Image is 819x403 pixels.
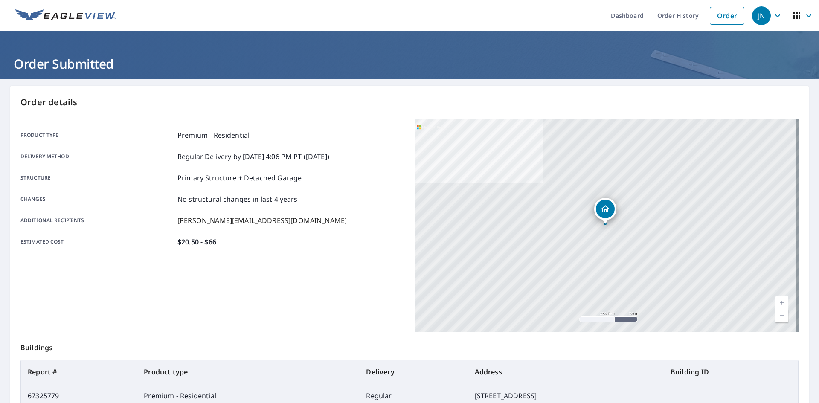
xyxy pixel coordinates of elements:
[21,360,137,384] th: Report #
[664,360,798,384] th: Building ID
[20,130,174,140] p: Product type
[359,360,468,384] th: Delivery
[594,198,616,224] div: Dropped pin, building 1, Residential property, 1611 N Greenbrier St Arlington, VA 22205
[20,237,174,247] p: Estimated cost
[177,173,302,183] p: Primary Structure + Detached Garage
[137,360,359,384] th: Product type
[752,6,771,25] div: JN
[15,9,116,22] img: EV Logo
[20,215,174,226] p: Additional recipients
[775,296,788,309] a: Current Level 17, Zoom In
[20,332,799,360] p: Buildings
[20,151,174,162] p: Delivery method
[20,96,799,109] p: Order details
[177,237,216,247] p: $20.50 - $66
[20,194,174,204] p: Changes
[10,55,809,72] h1: Order Submitted
[177,130,250,140] p: Premium - Residential
[177,151,329,162] p: Regular Delivery by [DATE] 4:06 PM PT ([DATE])
[20,173,174,183] p: Structure
[710,7,744,25] a: Order
[177,194,298,204] p: No structural changes in last 4 years
[468,360,664,384] th: Address
[775,309,788,322] a: Current Level 17, Zoom Out
[177,215,347,226] p: [PERSON_NAME][EMAIL_ADDRESS][DOMAIN_NAME]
